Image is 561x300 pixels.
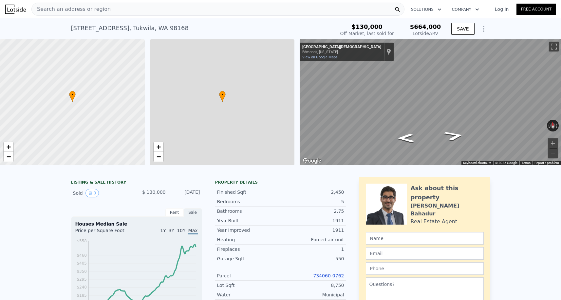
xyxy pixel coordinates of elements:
[217,291,281,298] div: Water
[547,120,551,131] button: Rotate counterclockwise
[217,246,281,252] div: Fireplaces
[406,4,447,15] button: Solutions
[366,262,484,275] input: Phone
[77,277,87,282] tspan: $295
[77,239,87,243] tspan: $558
[281,227,344,233] div: 1911
[281,236,344,243] div: Forced air unit
[7,152,11,161] span: −
[73,189,131,197] div: Sold
[390,131,422,145] path: Go West, 159th St SW
[184,208,202,217] div: Sale
[281,208,344,214] div: 2.75
[217,198,281,205] div: Bedrooms
[281,198,344,205] div: 5
[302,50,381,54] div: Edmonds, [US_STATE]
[4,142,13,152] a: Zoom in
[154,152,163,162] a: Zoom out
[301,157,323,165] a: Open this area in Google Maps (opens a new window)
[217,189,281,195] div: Finished Sqft
[165,208,184,217] div: Rent
[77,253,87,258] tspan: $460
[351,23,383,30] span: $130,000
[219,92,226,98] span: •
[217,272,281,279] div: Parcel
[534,161,559,165] a: Report a problem
[550,119,556,131] button: Reset the view
[301,157,323,165] img: Google
[313,273,344,278] a: 734060-0762
[281,282,344,289] div: 8,750
[410,30,441,37] div: Lotside ARV
[281,246,344,252] div: 1
[555,120,559,131] button: Rotate clockwise
[171,189,200,197] div: [DATE]
[521,161,531,165] a: Terms (opens in new tab)
[217,255,281,262] div: Garage Sqft
[302,45,381,50] div: [GEOGRAPHIC_DATA][DEMOGRAPHIC_DATA]
[435,129,474,143] path: Go East, 159th St SW
[495,161,517,165] span: © 2025 Google
[281,217,344,224] div: 1911
[549,42,559,51] button: Toggle fullscreen view
[410,23,441,30] span: $664,000
[77,269,87,274] tspan: $350
[281,291,344,298] div: Municipal
[156,143,160,151] span: +
[217,282,281,289] div: Lot Sqft
[366,247,484,260] input: Email
[188,228,198,234] span: Max
[154,142,163,152] a: Zoom in
[217,208,281,214] div: Bathrooms
[411,202,484,218] div: [PERSON_NAME] Bahadur
[516,4,556,15] a: Free Account
[71,180,202,186] div: LISTING & SALE HISTORY
[477,22,490,35] button: Show Options
[156,152,160,161] span: −
[32,5,111,13] span: Search an address or region
[447,4,484,15] button: Company
[463,161,491,165] button: Keyboard shortcuts
[548,138,558,148] button: Zoom in
[69,91,76,102] div: •
[281,189,344,195] div: 2,450
[487,6,516,12] a: Log In
[85,189,99,197] button: View historical data
[411,218,458,226] div: Real Estate Agent
[386,48,391,55] a: Show location on map
[217,227,281,233] div: Year Improved
[217,217,281,224] div: Year Built
[451,23,474,35] button: SAVE
[77,285,87,290] tspan: $240
[366,232,484,245] input: Name
[77,293,87,298] tspan: $185
[219,91,226,102] div: •
[160,228,166,233] span: 1Y
[548,149,558,158] button: Zoom out
[75,227,137,238] div: Price per Square Foot
[177,228,185,233] span: 10Y
[215,180,346,185] div: Property details
[142,190,165,195] span: $ 130,000
[4,152,13,162] a: Zoom out
[411,184,484,202] div: Ask about this property
[302,55,338,59] a: View on Google Maps
[77,261,87,266] tspan: $405
[69,92,76,98] span: •
[75,221,198,227] div: Houses Median Sale
[217,236,281,243] div: Heating
[281,255,344,262] div: 550
[7,143,11,151] span: +
[300,39,561,165] div: Street View
[340,30,394,37] div: Off Market, last sold for
[71,24,189,33] div: [STREET_ADDRESS] , Tukwila , WA 98168
[300,39,561,165] div: Map
[5,5,26,14] img: Lotside
[169,228,174,233] span: 3Y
